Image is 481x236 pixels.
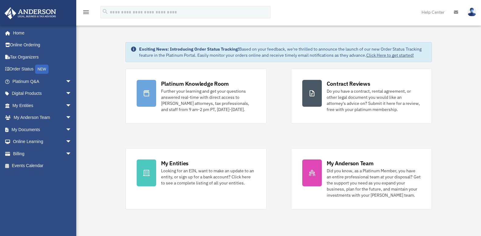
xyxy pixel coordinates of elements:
[102,8,109,15] i: search
[467,8,476,16] img: User Pic
[4,112,81,124] a: My Anderson Teamarrow_drop_down
[327,80,370,88] div: Contract Reviews
[66,123,78,136] span: arrow_drop_down
[66,148,78,160] span: arrow_drop_down
[327,159,374,167] div: My Anderson Team
[4,27,78,39] a: Home
[4,160,81,172] a: Events Calendar
[66,136,78,148] span: arrow_drop_down
[82,9,90,16] i: menu
[125,69,267,124] a: Platinum Knowledge Room Further your learning and get your questions answered real-time with dire...
[327,168,421,198] div: Did you know, as a Platinum Member, you have an entire professional team at your disposal? Get th...
[161,88,255,113] div: Further your learning and get your questions answered real-time with direct access to [PERSON_NAM...
[4,136,81,148] a: Online Learningarrow_drop_down
[139,46,427,58] div: Based on your feedback, we're thrilled to announce the launch of our new Order Status Tracking fe...
[4,88,81,100] a: Digital Productsarrow_drop_down
[66,112,78,124] span: arrow_drop_down
[66,99,78,112] span: arrow_drop_down
[3,7,58,19] img: Anderson Advisors Platinum Portal
[66,88,78,100] span: arrow_drop_down
[4,39,81,51] a: Online Ordering
[161,159,188,167] div: My Entities
[139,46,239,52] strong: Exciting News: Introducing Order Status Tracking!
[4,123,81,136] a: My Documentsarrow_drop_down
[4,51,81,63] a: Tax Organizers
[4,63,81,76] a: Order StatusNEW
[4,148,81,160] a: Billingarrow_drop_down
[4,99,81,112] a: My Entitiesarrow_drop_down
[161,168,255,186] div: Looking for an EIN, want to make an update to an entity, or sign up for a bank account? Click her...
[35,65,48,74] div: NEW
[66,75,78,88] span: arrow_drop_down
[291,69,432,124] a: Contract Reviews Do you have a contract, rental agreement, or other legal document you would like...
[161,80,229,88] div: Platinum Knowledge Room
[291,148,432,209] a: My Anderson Team Did you know, as a Platinum Member, you have an entire professional team at your...
[327,88,421,113] div: Do you have a contract, rental agreement, or other legal document you would like an attorney's ad...
[366,52,414,58] a: Click Here to get started!
[82,11,90,16] a: menu
[4,75,81,88] a: Platinum Q&Aarrow_drop_down
[125,148,267,209] a: My Entities Looking for an EIN, want to make an update to an entity, or sign up for a bank accoun...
